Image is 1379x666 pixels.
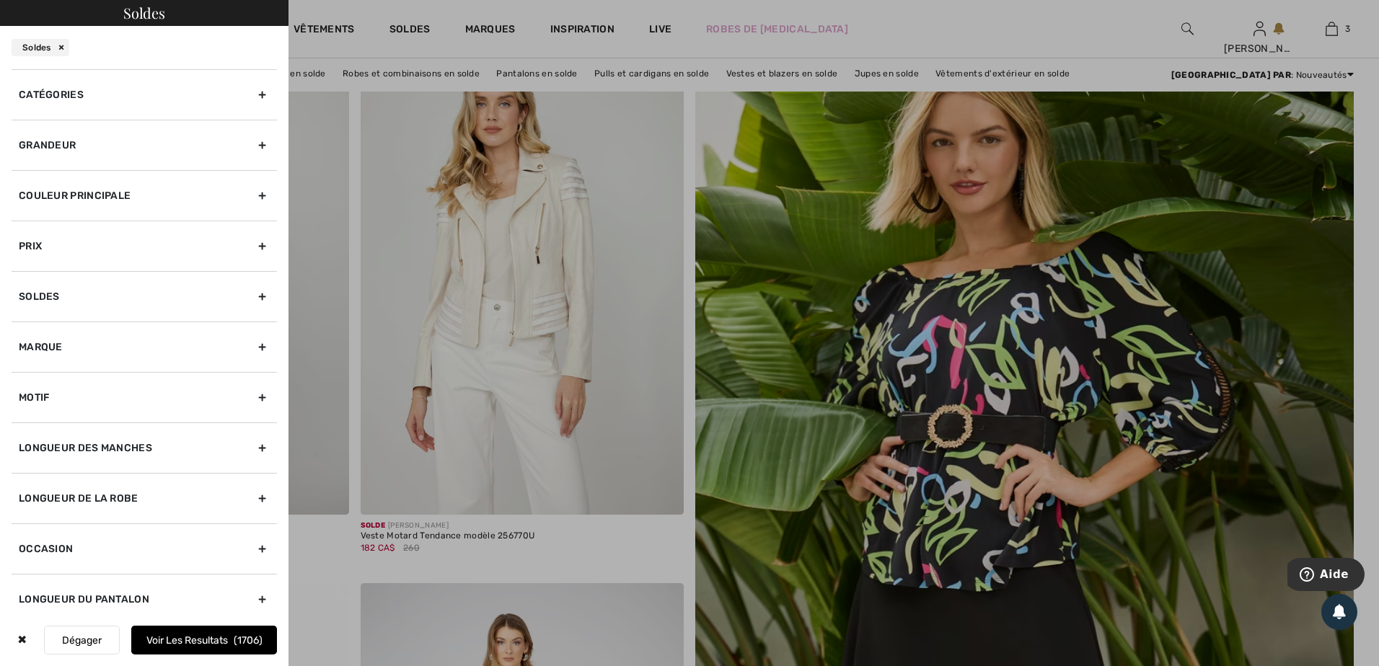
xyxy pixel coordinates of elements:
[12,626,32,654] div: ✖
[12,69,277,120] div: Catégories
[12,271,277,321] div: Soldes
[234,634,263,647] span: 1706
[12,574,277,624] div: Longueur du pantalon
[1287,558,1365,594] iframe: Ouvre un widget dans lequel vous pouvez trouver plus d’informations
[44,626,120,654] button: Dégager
[12,523,277,574] div: Occasion
[131,626,277,654] button: Voir les resultats1706
[12,221,277,271] div: Prix
[12,120,277,170] div: Grandeur
[12,422,277,473] div: Longueur des manches
[12,321,277,372] div: Marque
[12,39,69,56] div: Soldes
[12,372,277,422] div: Motif
[12,170,277,221] div: Couleur Principale
[12,473,277,523] div: Longueur de la robe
